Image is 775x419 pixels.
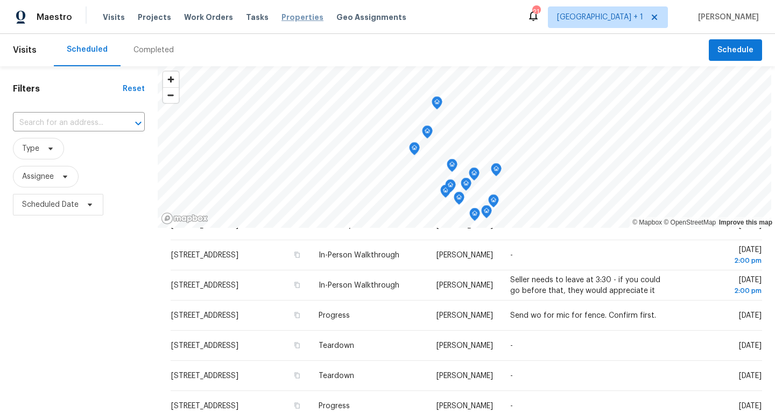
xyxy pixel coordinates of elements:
span: [DATE] [739,402,762,410]
span: [STREET_ADDRESS] [171,221,238,229]
span: [PERSON_NAME] [436,282,493,289]
span: [STREET_ADDRESS] [171,252,238,259]
span: Progress [319,402,350,410]
span: [DATE] [687,246,762,266]
a: OpenStreetMap [664,219,716,226]
button: Open [131,116,146,131]
span: [PERSON_NAME] [436,402,493,410]
button: Copy Address [292,340,301,350]
span: [DATE] [739,221,762,229]
button: Copy Address [292,220,301,229]
button: Copy Address [292,280,301,290]
span: Progress [319,312,350,319]
span: [DATE] [739,342,762,350]
span: - [510,252,513,259]
span: [PERSON_NAME] [436,312,493,319]
span: Seller needs to leave at 3:30 - if you could go before that, they would appreciate it [510,276,660,295]
span: Teardown [319,372,354,380]
span: Type [22,143,39,154]
span: [PERSON_NAME] [694,12,759,23]
canvas: Map [158,66,771,228]
span: [STREET_ADDRESS] [171,372,238,380]
div: Map marker [422,125,433,142]
a: Mapbox [632,219,662,226]
span: [PERSON_NAME] [436,252,493,259]
span: Schedule [717,44,753,57]
div: Map marker [469,167,480,184]
span: Visits [103,12,125,23]
span: [STREET_ADDRESS] [171,282,238,289]
div: Map marker [432,96,442,113]
span: In-Person Walkthrough [319,282,399,289]
span: Teardown [319,342,354,350]
div: Map marker [461,178,471,194]
a: Improve this map [719,219,772,226]
span: Visits [13,38,37,62]
span: Geo Assignments [336,12,406,23]
div: Map marker [488,194,499,211]
span: [DATE] [739,372,762,380]
span: [STREET_ADDRESS] [171,402,238,410]
span: [PERSON_NAME] [436,221,493,229]
div: 2:00 pm [687,255,762,266]
div: 21 [532,6,540,17]
span: [DATE] [739,312,762,319]
div: Map marker [409,142,420,159]
span: Projects [138,12,171,23]
span: [STREET_ADDRESS] [171,312,238,319]
div: 2:00 pm [687,285,762,296]
div: Map marker [469,208,480,225]
button: Schedule [709,39,762,61]
span: Tasks [246,13,269,21]
span: Send wo for mic for fence. Confirm first. [510,312,656,319]
div: Map marker [440,185,451,201]
button: Copy Address [292,371,301,380]
button: Copy Address [292,250,301,260]
a: Mapbox homepage [161,212,208,225]
span: [STREET_ADDRESS] [171,342,238,350]
span: [PERSON_NAME] [436,372,493,380]
div: Completed [133,45,174,55]
span: Maestro [37,12,72,23]
div: Reset [123,83,145,94]
span: Work Orders [184,12,233,23]
span: Inventory Clean [319,221,374,229]
span: [DATE] [687,276,762,296]
div: Map marker [445,179,456,196]
span: [GEOGRAPHIC_DATA] + 1 [557,12,643,23]
span: Assignee [22,171,54,182]
span: Scheduled Date [22,199,79,210]
span: - [510,402,513,410]
span: - [510,342,513,350]
div: Map marker [481,205,492,222]
span: Zoom out [163,88,179,103]
span: - [510,372,513,380]
button: Zoom in [163,72,179,87]
span: [PERSON_NAME] [436,342,493,350]
span: - [510,221,513,229]
div: Scheduled [67,44,108,55]
input: Search for an address... [13,115,115,131]
button: Copy Address [292,310,301,320]
button: Copy Address [292,401,301,410]
h1: Filters [13,83,123,94]
span: Properties [281,12,323,23]
button: Zoom out [163,87,179,103]
div: Map marker [491,163,502,180]
span: In-Person Walkthrough [319,252,399,259]
div: Map marker [447,159,457,176]
div: Map marker [454,192,464,208]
